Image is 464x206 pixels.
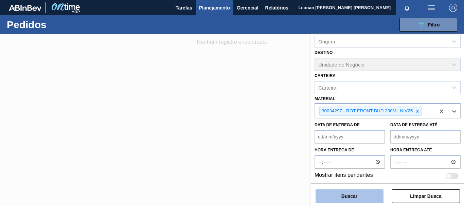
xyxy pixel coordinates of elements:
[315,172,373,180] label: Mostrar itens pendentes
[390,145,461,155] label: Hora entrega até
[390,123,438,127] label: Data de Entrega até
[315,50,333,55] label: Destino
[449,4,457,12] img: Logout
[315,145,385,155] label: Hora entrega de
[7,21,102,29] h1: Pedidos
[318,38,335,44] div: Origem
[237,4,258,12] span: Gerencial
[315,130,385,144] input: dd/mm/yyyy
[176,4,192,12] span: Tarefas
[396,3,418,13] button: Notificações
[315,96,335,101] label: Material
[320,107,414,115] div: 30034297 - ROT FRONT BUD 330ML NIV25
[315,123,360,127] label: Data de Entrega de
[318,85,336,90] div: Carteira
[315,73,336,78] label: Carteira
[428,22,440,27] span: Filtro
[427,4,435,12] img: userActions
[399,18,457,32] button: Filtro
[265,4,288,12] span: Relatórios
[199,4,230,12] span: Planejamento
[9,5,41,11] img: TNhmsLtSVTkK8tSr43FrP2fwEKptu5GPRR3wAAAABJRU5ErkJggg==
[390,130,461,144] input: dd/mm/yyyy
